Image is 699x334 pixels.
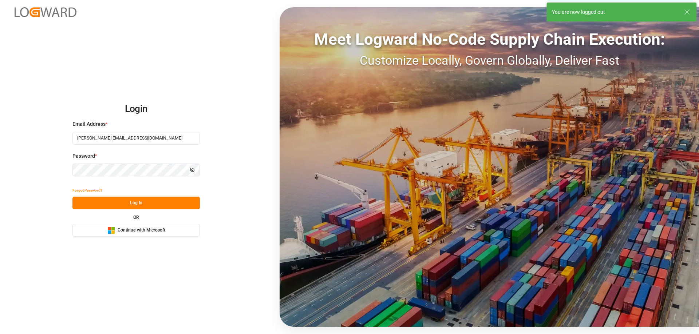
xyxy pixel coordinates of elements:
button: Continue with Microsoft [72,224,200,237]
button: Forgot Password? [72,184,102,197]
img: Logward_new_orange.png [15,7,76,17]
span: Email Address [72,120,106,128]
span: Password [72,152,95,160]
small: OR [133,215,139,220]
div: Meet Logward No-Code Supply Chain Execution: [280,27,699,51]
div: You are now logged out [552,8,677,16]
button: Log In [72,197,200,209]
div: Customize Locally, Govern Globally, Deliver Fast [280,51,699,70]
span: Continue with Microsoft [118,227,165,234]
h2: Login [72,97,200,121]
input: Enter your email [72,132,200,145]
